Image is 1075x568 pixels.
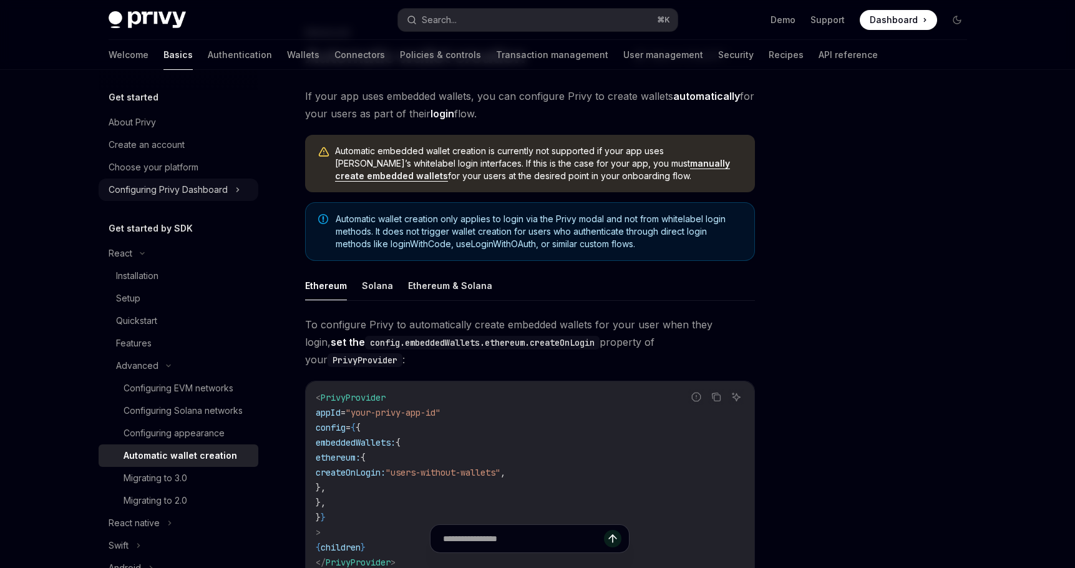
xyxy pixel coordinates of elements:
a: API reference [819,40,878,70]
span: { [396,437,401,448]
span: To configure Privy to automatically create embedded wallets for your user when they login, proper... [305,316,755,368]
div: Search... [422,12,457,27]
a: Installation [99,265,258,287]
a: Setup [99,287,258,310]
button: Ask AI [728,389,744,405]
span: embeddedWallets: [316,437,396,448]
span: = [346,422,351,433]
div: Automatic wallet creation [124,448,237,463]
a: Policies & controls [400,40,481,70]
span: "users-without-wallets" [386,467,500,478]
span: { [356,422,361,433]
div: Setup [116,291,140,306]
a: Demo [771,14,795,26]
span: ⌘ K [657,15,670,25]
button: Report incorrect code [688,389,704,405]
div: Choose your platform [109,160,198,175]
div: About Privy [109,115,156,130]
a: Transaction management [496,40,608,70]
span: { [361,452,366,463]
a: Migrating to 2.0 [99,489,258,512]
span: { [351,422,356,433]
a: Authentication [208,40,272,70]
span: config [316,422,346,433]
div: Configuring Solana networks [124,403,243,418]
span: Dashboard [870,14,918,26]
a: Migrating to 3.0 [99,467,258,489]
button: Ethereum [305,271,347,300]
a: Dashboard [860,10,937,30]
span: Automatic embedded wallet creation is currently not supported if your app uses [PERSON_NAME]’s wh... [335,145,742,182]
div: Migrating to 2.0 [124,493,187,508]
img: dark logo [109,11,186,29]
strong: set the [331,336,600,348]
span: "your-privy-app-id" [346,407,440,418]
a: Automatic wallet creation [99,444,258,467]
button: Solana [362,271,393,300]
div: Features [116,336,152,351]
span: } [316,512,321,523]
div: Advanced [116,358,158,373]
a: Configuring appearance [99,422,258,444]
span: PrivyProvider [321,392,386,403]
a: Support [810,14,845,26]
strong: automatically [673,90,740,102]
div: React native [109,516,160,531]
strong: login [430,107,454,120]
span: = [341,407,346,418]
button: Send message [604,530,621,547]
span: }, [316,482,326,493]
a: Choose your platform [99,156,258,179]
a: Configuring Solana networks [99,399,258,422]
a: Features [99,332,258,355]
span: , [500,467,505,478]
a: User management [623,40,703,70]
div: Installation [116,268,158,283]
svg: Warning [318,146,330,159]
div: Quickstart [116,313,157,328]
a: About Privy [99,111,258,134]
h5: Get started [109,90,158,105]
button: Ethereum & Solana [408,271,492,300]
div: Create an account [109,137,185,152]
a: Welcome [109,40,148,70]
a: Recipes [769,40,804,70]
button: Copy the contents from the code block [708,389,724,405]
span: Automatic wallet creation only applies to login via the Privy modal and not from whitelabel login... [336,213,742,250]
a: Create an account [99,134,258,156]
span: }, [316,497,326,508]
a: Configuring EVM networks [99,377,258,399]
div: React [109,246,132,261]
h5: Get started by SDK [109,221,193,236]
code: config.embeddedWallets.ethereum.createOnLogin [365,336,600,350]
div: Configuring appearance [124,426,225,441]
code: PrivyProvider [328,353,402,367]
a: Wallets [287,40,319,70]
button: Toggle dark mode [947,10,967,30]
span: appId [316,407,341,418]
span: } [321,512,326,523]
button: Search...⌘K [398,9,678,31]
div: Migrating to 3.0 [124,471,187,486]
svg: Note [318,214,328,224]
a: Quickstart [99,310,258,332]
div: Configuring Privy Dashboard [109,182,228,197]
div: Swift [109,538,129,553]
span: If your app uses embedded wallets, you can configure Privy to create wallets for your users as pa... [305,87,755,122]
a: Security [718,40,754,70]
span: < [316,392,321,403]
div: Configuring EVM networks [124,381,233,396]
a: Connectors [334,40,385,70]
span: createOnLogin: [316,467,386,478]
span: ethereum: [316,452,361,463]
a: Basics [163,40,193,70]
